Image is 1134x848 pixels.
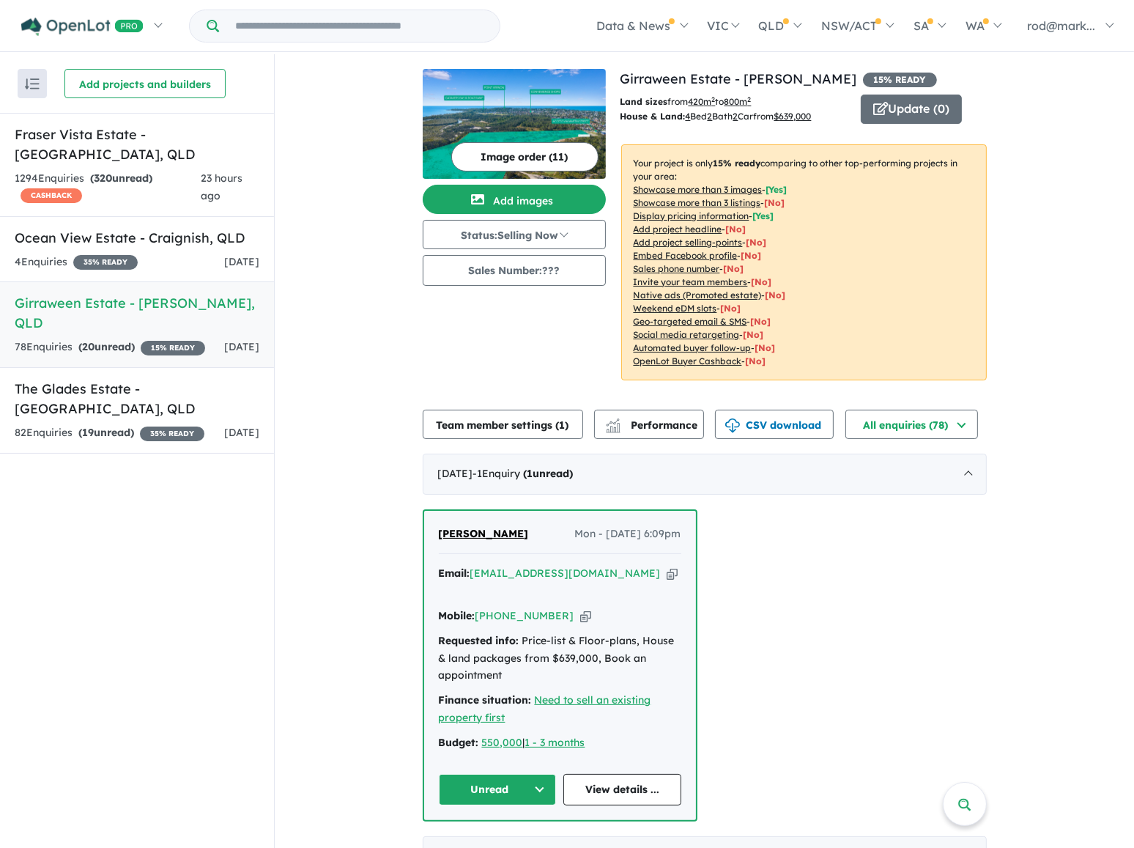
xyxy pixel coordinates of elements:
[634,197,761,208] u: Showcase more than 3 listings
[746,237,767,248] span: [ No ]
[224,426,259,439] span: [DATE]
[634,263,720,274] u: Sales phone number
[733,111,738,122] u: 2
[439,736,479,749] strong: Budget:
[752,276,772,287] span: [ No ]
[634,184,763,195] u: Showcase more than 3 images
[439,634,519,647] strong: Requested info:
[439,567,470,580] strong: Email:
[15,379,259,419] h5: The Glades Estate - [GEOGRAPHIC_DATA] , QLD
[753,210,774,221] span: [ Yes ]
[423,220,606,249] button: Status:Selling Now
[721,303,741,314] span: [No]
[15,254,138,271] div: 4 Enquir ies
[15,125,259,164] h5: Fraser Vista Estate - [GEOGRAPHIC_DATA] , QLD
[201,172,242,202] span: 23 hours ago
[766,184,787,195] span: [ Yes ]
[141,341,205,355] span: 15 % READY
[748,95,752,103] sup: 2
[714,158,761,169] b: 15 % ready
[634,329,740,340] u: Social media retargeting
[708,111,713,122] u: 2
[439,526,529,543] a: [PERSON_NAME]
[439,527,529,540] span: [PERSON_NAME]
[608,419,698,432] span: Performance
[78,426,134,439] strong: ( unread)
[140,427,204,441] span: 35 % READY
[724,96,752,107] u: 800 m
[15,170,201,205] div: 1294 Enquir ies
[765,197,785,208] span: [ No ]
[746,355,766,366] span: [No]
[620,95,850,109] p: from
[634,250,738,261] u: Embed Facebook profile
[634,290,762,301] u: Native ads (Promoted estate)
[15,293,259,333] h5: Girraween Estate - [PERSON_NAME] , QLD
[620,109,850,124] p: Bed Bath Car from
[73,255,138,270] span: 35 % READY
[724,263,744,274] span: [ No ]
[667,566,678,581] button: Copy
[423,69,606,179] img: Girraween Estate - Eli Waters
[606,419,619,427] img: line-chart.svg
[580,608,591,624] button: Copy
[423,185,606,214] button: Add images
[25,78,40,89] img: sort.svg
[21,188,82,203] span: CASHBACK
[90,172,152,185] strong: ( unread)
[473,467,574,480] span: - 1 Enquir y
[575,526,681,543] span: Mon - [DATE] 6:09pm
[1027,18,1095,33] span: rod@mark...
[563,774,681,805] a: View details ...
[634,355,742,366] u: OpenLot Buyer Cashback
[741,250,762,261] span: [ No ]
[15,339,205,356] div: 78 Enquir ies
[82,340,94,353] span: 20
[15,424,204,442] div: 82 Enquir ies
[751,316,771,327] span: [No]
[470,567,661,580] a: [EMAIL_ADDRESS][DOMAIN_NAME]
[774,111,812,122] u: $ 639,000
[725,419,740,433] img: download icon
[525,736,585,749] a: 1 - 3 months
[845,410,978,439] button: All enquiries (78)
[861,95,962,124] button: Update (0)
[423,255,606,286] button: Sales Number:???
[634,237,743,248] u: Add project selling-points
[634,276,748,287] u: Invite your team members
[560,419,566,432] span: 1
[21,18,144,36] img: Openlot PRO Logo White
[686,111,691,122] u: 4
[439,693,532,707] strong: Finance situation:
[766,290,786,301] span: [No]
[482,736,523,749] a: 550,000
[634,342,752,353] u: Automated buyer follow-up
[423,410,583,439] button: Team member settings (1)
[620,70,857,87] a: Girraween Estate - [PERSON_NAME]
[423,454,987,495] div: [DATE]
[15,228,259,248] h5: Ocean View Estate - Craignish , QLD
[634,316,747,327] u: Geo-targeted email & SMS
[439,693,651,724] a: Need to sell an existing property first
[712,95,716,103] sup: 2
[755,342,776,353] span: [No]
[634,224,722,235] u: Add project headline
[224,255,259,268] span: [DATE]
[620,111,686,122] b: House & Land:
[715,410,834,439] button: CSV download
[222,10,497,42] input: Try estate name, suburb, builder or developer
[82,426,94,439] span: 19
[594,410,704,439] button: Performance
[439,609,475,622] strong: Mobile:
[439,633,681,685] div: Price-list & Floor-plans, House & land packages from $639,000, Book an appointment
[726,224,746,235] span: [ No ]
[606,423,620,432] img: bar-chart.svg
[224,340,259,353] span: [DATE]
[451,142,598,172] button: Image order (11)
[744,329,764,340] span: [No]
[524,467,574,480] strong: ( unread)
[620,96,668,107] b: Land sizes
